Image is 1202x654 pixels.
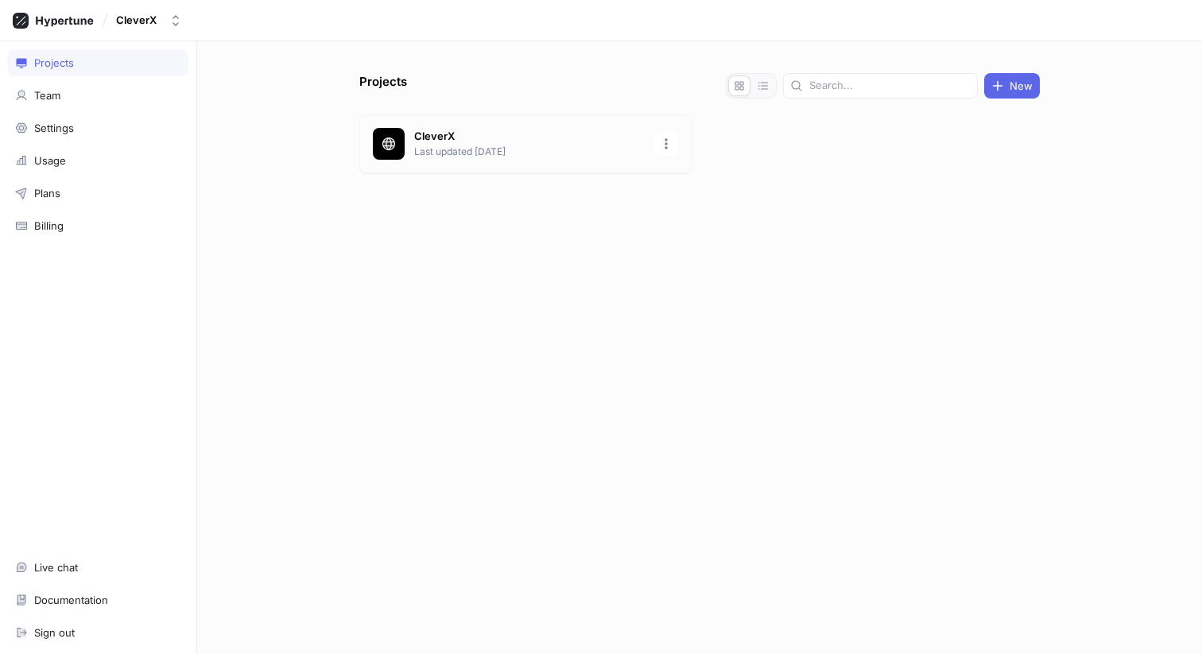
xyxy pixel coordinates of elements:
div: Plans [34,187,60,199]
div: CleverX [116,14,157,27]
button: New [984,73,1040,99]
p: Last updated [DATE] [414,145,645,159]
div: Sign out [34,626,75,639]
div: Team [34,89,60,102]
span: New [1010,81,1033,91]
a: Plans [8,180,188,207]
input: Search... [809,78,971,94]
div: Usage [34,154,66,167]
p: Projects [359,73,407,99]
div: Settings [34,122,74,134]
button: CleverX [110,7,188,33]
p: CleverX [414,129,645,145]
div: Documentation [34,594,108,606]
div: Projects [34,56,74,69]
a: Documentation [8,586,188,613]
a: Settings [8,114,188,141]
div: Billing [34,219,64,232]
a: Team [8,82,188,109]
div: Live chat [34,561,78,574]
a: Billing [8,212,188,239]
a: Projects [8,49,188,76]
a: Usage [8,147,188,174]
